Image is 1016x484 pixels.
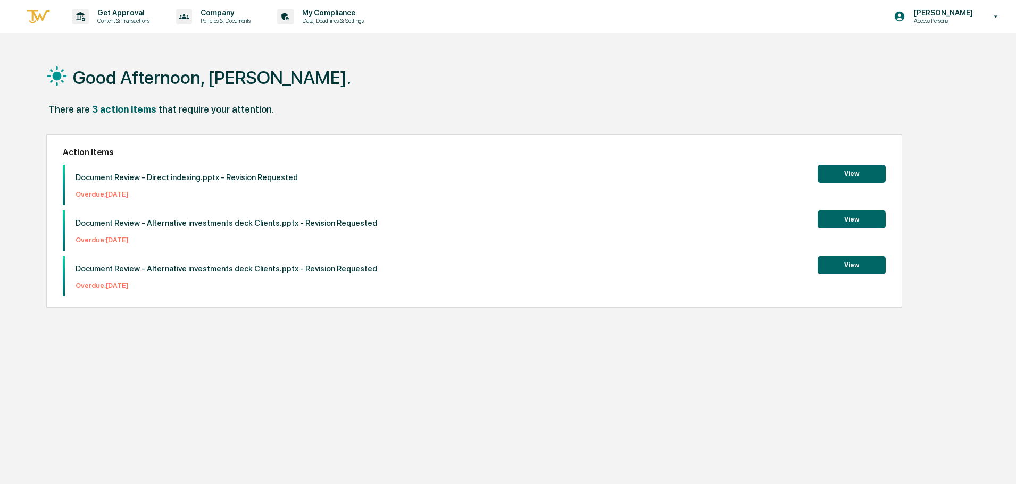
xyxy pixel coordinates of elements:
p: Policies & Documents [192,17,256,24]
p: Overdue: [DATE] [76,236,377,244]
p: Data, Deadlines & Settings [294,17,369,24]
a: View [818,214,886,224]
h2: Action Items [63,147,886,157]
button: View [818,210,886,228]
img: logo [26,8,51,26]
button: View [818,165,886,183]
p: My Compliance [294,9,369,17]
div: There are [48,104,90,115]
p: [PERSON_NAME] [905,9,978,17]
p: Overdue: [DATE] [76,190,298,198]
p: Document Review - Alternative investments deck Clients.pptx - Revision Requested [76,264,377,274]
a: View [818,259,886,269]
p: Document Review - Direct indexing.pptx - Revision Requested [76,173,298,182]
h1: Good Afternoon, [PERSON_NAME]. [73,67,351,88]
p: Company [192,9,256,17]
a: View [818,168,886,178]
p: Content & Transactions [89,17,155,24]
div: 3 action items [92,104,156,115]
button: View [818,256,886,274]
p: Get Approval [89,9,155,17]
p: Document Review - Alternative investments deck Clients.pptx - Revision Requested [76,218,377,228]
p: Access Persons [905,17,978,24]
div: that require your attention. [159,104,274,115]
p: Overdue: [DATE] [76,282,377,290]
